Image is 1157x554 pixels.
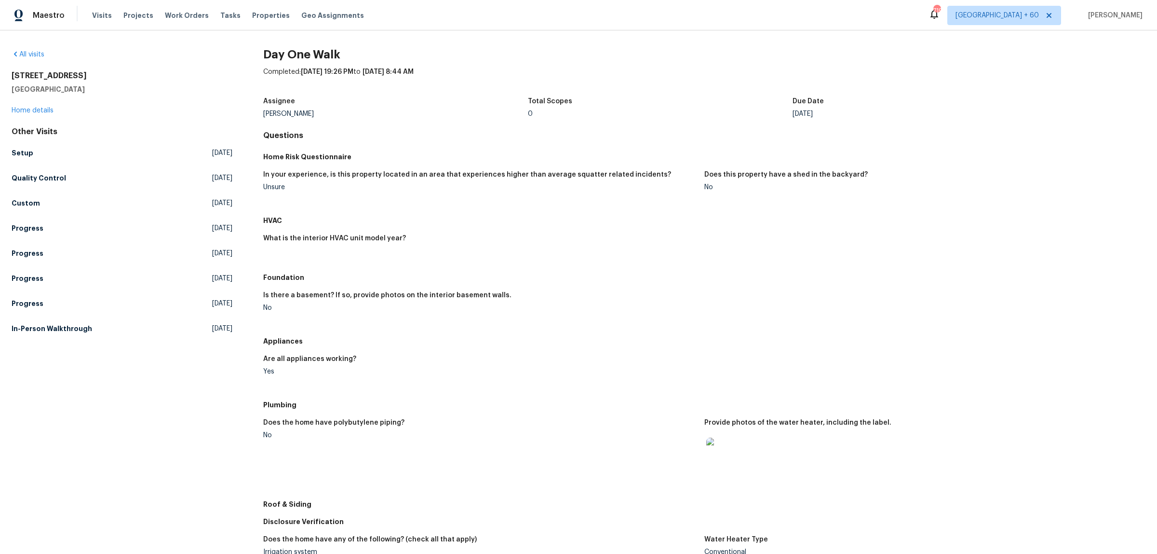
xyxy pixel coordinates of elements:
[33,11,65,20] span: Maestro
[252,11,290,20] span: Properties
[12,320,232,337] a: In-Person Walkthrough[DATE]
[12,274,43,283] h5: Progress
[793,98,824,105] h5: Due Date
[12,324,92,333] h5: In-Person Walkthrough
[704,171,868,178] h5: Does this property have a shed in the backyard?
[12,220,232,237] a: Progress[DATE]
[12,148,33,158] h5: Setup
[263,536,477,543] h5: Does the home have any of the following? (check all that apply)
[12,144,232,162] a: Setup[DATE]
[12,295,232,312] a: Progress[DATE]
[12,169,232,187] a: Quality Control[DATE]
[301,69,353,75] span: [DATE] 19:26 PM
[704,536,768,543] h5: Water Heater Type
[12,223,43,233] h5: Progress
[955,11,1039,20] span: [GEOGRAPHIC_DATA] + 60
[12,173,66,183] h5: Quality Control
[12,71,232,81] h2: [STREET_ADDRESS]
[1084,11,1143,20] span: [PERSON_NAME]
[12,270,232,287] a: Progress[DATE]
[220,12,241,19] span: Tasks
[123,11,153,20] span: Projects
[263,273,1145,282] h5: Foundation
[212,148,232,158] span: [DATE]
[263,152,1145,162] h5: Home Risk Questionnaire
[263,336,1145,346] h5: Appliances
[528,98,572,105] h5: Total Scopes
[12,51,44,58] a: All visits
[263,400,1145,410] h5: Plumbing
[933,6,940,15] div: 719
[263,50,1145,59] h2: Day One Walk
[263,356,356,362] h5: Are all appliances working?
[12,194,232,212] a: Custom[DATE]
[212,249,232,258] span: [DATE]
[212,173,232,183] span: [DATE]
[12,84,232,94] h5: [GEOGRAPHIC_DATA]
[704,419,891,426] h5: Provide photos of the water heater, including the label.
[212,299,232,308] span: [DATE]
[263,111,528,117] div: [PERSON_NAME]
[165,11,209,20] span: Work Orders
[212,274,232,283] span: [DATE]
[212,198,232,208] span: [DATE]
[263,216,1145,225] h5: HVAC
[263,499,1145,509] h5: Roof & Siding
[263,517,1145,526] h5: Disclosure Verification
[793,111,1057,117] div: [DATE]
[12,245,232,262] a: Progress[DATE]
[12,249,43,258] h5: Progress
[263,171,671,178] h5: In your experience, is this property located in an area that experiences higher than average squa...
[12,198,40,208] h5: Custom
[301,11,364,20] span: Geo Assignments
[263,292,511,299] h5: Is there a basement? If so, provide photos on the interior basement walls.
[704,184,1138,191] div: No
[212,324,232,333] span: [DATE]
[263,98,295,105] h5: Assignee
[263,184,697,191] div: Unsure
[263,419,404,426] h5: Does the home have polybutylene piping?
[12,299,43,308] h5: Progress
[212,223,232,233] span: [DATE]
[263,131,1145,140] h4: Questions
[12,107,54,114] a: Home details
[263,368,697,375] div: Yes
[263,235,406,242] h5: What is the interior HVAC unit model year?
[263,305,697,311] div: No
[12,127,232,137] div: Other Visits
[92,11,112,20] span: Visits
[363,69,414,75] span: [DATE] 8:44 AM
[263,432,697,439] div: No
[263,67,1145,92] div: Completed: to
[528,111,793,117] div: 0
